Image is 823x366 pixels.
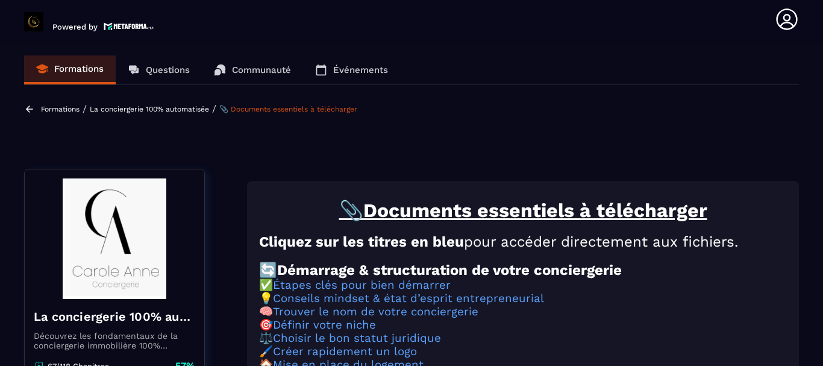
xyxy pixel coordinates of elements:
img: logo-branding [24,12,43,31]
p: Questions [146,65,190,75]
a: La conciergerie 100% automatisée [90,105,209,113]
h3: 💡 [259,292,787,305]
strong: Démarrage & structuration de votre conciergerie [277,262,622,279]
a: Formations [41,105,80,113]
h2: pour accéder directement aux fichiers. [259,233,787,250]
a: Formations [24,55,116,84]
h3: 🎯 [259,318,787,332]
p: Formations [54,63,104,74]
span: / [212,103,216,115]
a: Conseils mindset & état d’esprit entrepreneurial [273,292,544,305]
a: Questions [116,55,202,84]
u: Documents essentiels à télécharger [363,199,707,222]
a: Communauté [202,55,303,84]
a: Événements [303,55,400,84]
strong: Cliquez sur les titres en bleu [259,233,464,250]
h4: La conciergerie 100% automatisée [34,308,195,325]
a: Trouver le nom de votre conciergerie [273,305,478,318]
p: Événements [333,65,388,75]
a: Créer rapidement un logo [273,345,417,358]
img: banner [34,178,195,299]
h2: 🔄 [259,262,787,279]
a: Définir votre niche [273,318,376,332]
p: Powered by [52,22,98,31]
h3: 🖌️ [259,345,787,358]
a: 📎 Documents essentiels à télécharger [219,105,357,113]
img: logo [104,21,154,31]
p: Communauté [232,65,291,75]
h3: 🧠 [259,305,787,318]
p: Découvrez les fondamentaux de la conciergerie immobilière 100% automatisée. Cette formation est c... [34,331,195,350]
h3: ✅ [259,279,787,292]
a: Étapes clés pour bien démarrer [273,279,451,292]
h3: ⚖️ [259,332,787,345]
span: / [83,103,87,115]
u: 📎 [339,199,363,222]
a: Choisir le bon statut juridique [273,332,441,345]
